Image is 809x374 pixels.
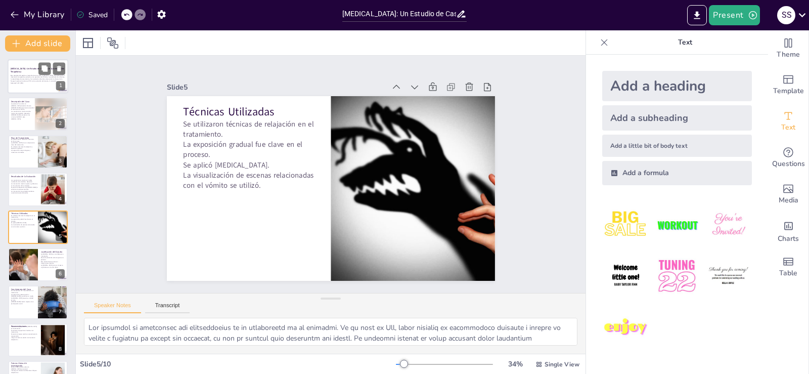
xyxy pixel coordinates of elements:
[11,142,35,145] p: La [MEDICAL_DATA] fue un componente clave del tratamiento.
[347,229,478,244] p: Técnicas Utilizadas
[768,67,808,103] div: Add ready made slides
[11,100,35,103] p: Descripción del Caso
[76,10,108,20] div: Saved
[11,362,38,367] p: Futuras Líneas de Investigación
[11,82,65,84] p: Generated with [URL]
[11,329,38,333] p: Considerar el papel de la familia en el tratamiento.
[53,62,65,74] button: Delete Slide
[653,201,700,248] img: 2.jpeg
[687,5,707,25] button: Export to PowerPoint
[768,249,808,285] div: Add a table
[11,149,35,153] p: La exposición incluyó imágenes y situaciones simuladas.
[779,268,797,279] span: Table
[8,135,68,169] div: 3
[56,81,65,91] div: 1
[781,122,795,133] span: Text
[11,137,35,140] p: Plan de Tratamiento
[5,35,70,52] button: Add slide
[8,59,68,94] div: 1
[602,304,649,351] img: 7.jpeg
[768,213,808,249] div: Add charts and graphs
[342,7,457,21] input: Insert title
[80,35,96,51] div: Layout
[56,194,65,203] div: 4
[709,5,759,25] button: Present
[11,146,35,149] p: Se utilizaron técnicas de relajación y exposición gradual.
[276,257,495,266] div: Slide 5
[602,253,649,300] img: 4.jpeg
[777,49,800,60] span: Theme
[41,257,65,261] p: Afecta la calidad de vida de quienes la padecen.
[602,201,649,248] img: 1.jpeg
[56,119,65,128] div: 2
[11,107,35,110] p: [PERSON_NAME] experimenta ansiedad al mencionar el vómito.
[777,5,795,25] button: S S
[8,211,68,244] div: 5
[11,290,35,294] p: La intervención TCC fue efectiva en el tratamiento.
[602,135,752,157] div: Add a little bit of body text
[612,30,758,55] p: Text
[8,248,68,281] div: 6
[56,307,65,316] div: 7
[347,189,478,209] p: La exposición gradual fue clave en el proceso.
[8,285,68,319] div: 7
[145,302,190,313] button: Transcript
[777,6,795,24] div: S S
[41,253,65,257] p: La [MEDICAL_DATA] es una fobia poco investigada.
[503,359,527,369] div: 34 %
[41,251,65,254] p: Justificación del Estudio
[778,233,799,244] span: Charts
[11,215,35,218] p: Se utilizaron técnicas de relajación en el tratamiento.
[56,269,65,278] div: 6
[11,74,65,82] p: Esta presentación explora un estudio de caso sobre la [MEDICAL_DATA], centrándose en la intervenc...
[80,359,396,369] div: Slide 5 / 10
[545,360,579,368] span: Single View
[11,326,38,329] p: Implementar programas de [MEDICAL_DATA] es fundamental.
[107,37,119,49] span: Position
[602,161,752,185] div: Add a formula
[11,212,35,215] p: Técnicas Utilizadas
[11,333,38,337] p: Fomentar el apoyo social es esencial para la recuperación.
[705,201,752,248] img: 3.jpeg
[705,253,752,300] img: 6.jpeg
[11,337,38,341] p: Integrar el entorno escolar en el proceso terapéutico.
[11,179,38,183] p: Los cuestionarios mostraron niveles moderados de ansiedad y depresión.
[38,62,51,74] button: Duplicate Slide
[768,30,808,67] div: Change the overall theme
[11,294,35,298] p: La exposición gradual ayudó a [PERSON_NAME] a enfrentar su miedo.
[11,190,38,194] p: La intervención fue evaluada mediante cuestionarios estandarizados.
[11,175,38,178] p: Resultados de la Evaluación
[11,288,35,291] p: Conclusiones del Caso
[11,103,35,106] p: La paciente ha vivido con [MEDICAL_DATA] desde la infancia.
[11,224,35,227] p: La visualización de escenas relacionadas con el vómito se utilizó.
[11,183,38,187] p: La intervención mostró mejoras significativas en la reducción de la ansiedad.
[768,140,808,176] div: Get real-time input from your audience
[11,222,35,224] p: Se aplicó [MEDICAL_DATA].
[56,345,65,354] div: 8
[11,187,38,190] p: Aumentó la disposición de [PERSON_NAME] a enfrentar situaciones temidas.
[84,302,141,313] button: Speaker Notes
[653,253,700,300] img: 5.jpeg
[772,158,805,170] span: Questions
[347,210,478,230] p: Se utilizaron técnicas de relajación en el tratamiento.
[11,301,35,305] p: [PERSON_NAME] mostró mejoras en su participación social.
[11,110,35,114] p: Los cuestionarios mostraron altos niveles de ansiedad y depresión.
[347,179,478,189] p: Se aplicó [MEDICAL_DATA].
[602,105,752,131] div: Add a subheading
[8,323,68,357] div: 8
[11,370,38,373] p: Investigar la eficacia de diferentes enfoques terapéuticos.
[11,68,65,73] strong: [MEDICAL_DATA]: Un Estudio de Caso sobre la Intervención Terapéutica
[41,261,65,264] p: Este estudio busca promover tratamientos efectivos.
[8,173,68,206] div: 4
[602,71,752,101] div: Add a heading
[8,97,68,131] div: 2
[11,114,35,119] p: [PERSON_NAME] cumple con los criterios del DSM-5 para [MEDICAL_DATA].
[779,195,798,206] span: Media
[56,156,65,165] div: 3
[11,298,35,301] p: La [MEDICAL_DATA] mejoró su calidad de vida.
[56,232,65,241] div: 5
[11,218,35,222] p: La exposición gradual fue clave en el proceso.
[11,324,38,327] p: Recomendaciones
[773,86,804,97] span: Template
[11,138,35,142] p: El tratamiento se realizó en 8 sesiones de 60 minutos.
